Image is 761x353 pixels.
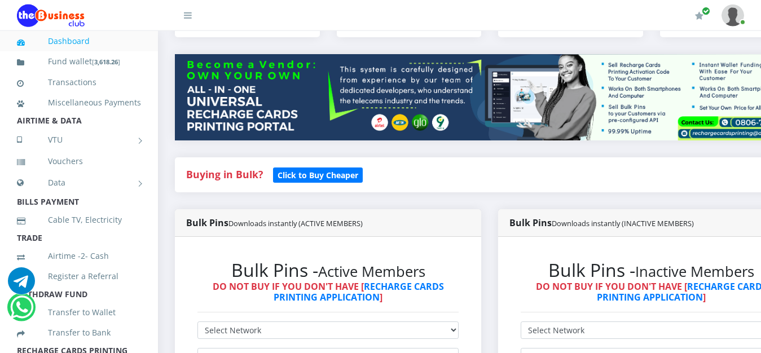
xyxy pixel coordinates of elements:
[17,5,85,27] img: Logo
[17,126,141,154] a: VTU
[17,320,141,346] a: Transfer to Bank
[17,263,141,289] a: Register a Referral
[92,58,120,66] small: [ ]
[17,243,141,269] a: Airtime -2- Cash
[213,280,444,303] strong: DO NOT BUY IF YOU DON'T HAVE [ ]
[17,69,141,95] a: Transactions
[509,217,694,229] strong: Bulk Pins
[186,167,263,181] strong: Buying in Bulk?
[17,48,141,75] a: Fund wallet[3,618.26]
[10,302,33,321] a: Chat for support
[17,148,141,174] a: Vouchers
[552,218,694,228] small: Downloads instantly (INACTIVE MEMBERS)
[318,262,425,281] small: Active Members
[94,58,118,66] b: 3,618.26
[17,299,141,325] a: Transfer to Wallet
[273,167,363,181] a: Click to Buy Cheaper
[186,217,363,229] strong: Bulk Pins
[278,170,358,180] b: Click to Buy Cheaper
[17,28,141,54] a: Dashboard
[8,276,35,294] a: Chat for support
[228,218,363,228] small: Downloads instantly (ACTIVE MEMBERS)
[635,262,754,281] small: Inactive Members
[197,259,459,281] h2: Bulk Pins -
[702,7,710,15] span: Renew/Upgrade Subscription
[695,11,703,20] i: Renew/Upgrade Subscription
[722,5,744,27] img: User
[17,207,141,233] a: Cable TV, Electricity
[274,280,444,303] a: RECHARGE CARDS PRINTING APPLICATION
[17,169,141,197] a: Data
[17,90,141,116] a: Miscellaneous Payments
